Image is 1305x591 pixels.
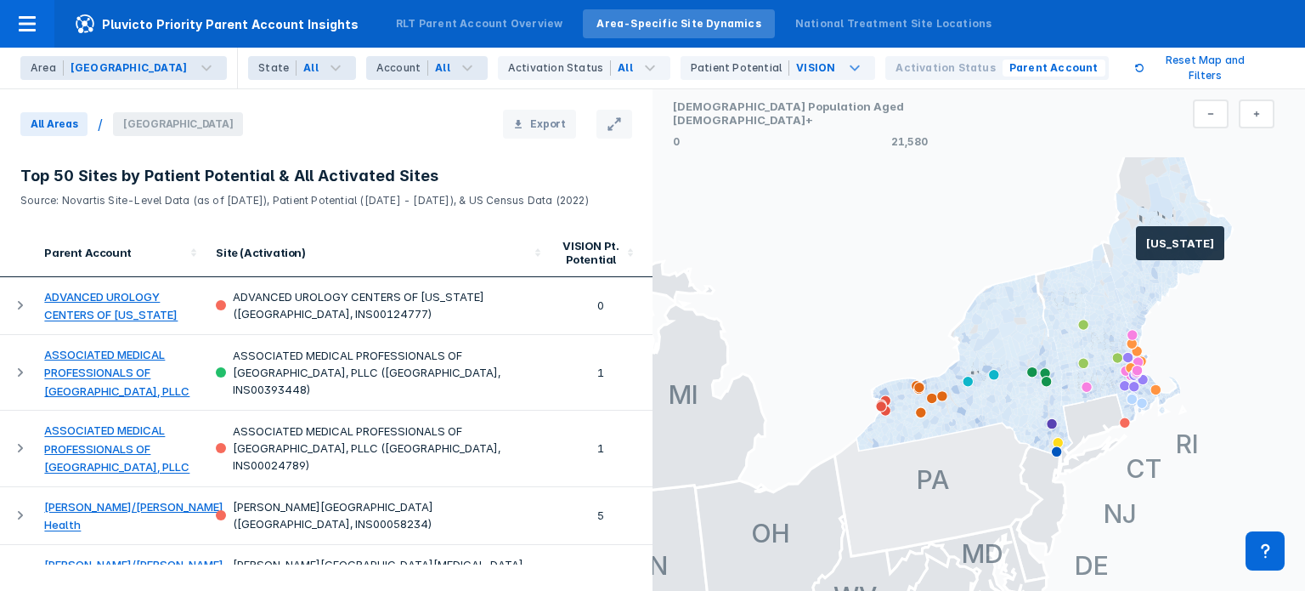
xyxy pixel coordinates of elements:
div: Area-Specific Site Dynamics [596,16,760,31]
div: ASSOCIATED MEDICAL PROFESSIONALS OF [GEOGRAPHIC_DATA], PLLC ([GEOGRAPHIC_DATA], INS00024789) [216,423,539,474]
div: RLT Parent Account Overview [396,16,562,31]
a: National Treatment Site Locations [782,9,1006,38]
div: VISION Pt. Potential [560,239,622,266]
td: 1 [550,411,652,486]
a: RLT Parent Account Overview [382,9,576,38]
p: 0 [673,135,680,148]
div: VISION [796,60,835,76]
button: Activation Status [889,60,1002,77]
span: All Areas [20,112,88,136]
div: Activation Status [508,60,611,76]
div: ADVANCED UROLOGY CENTERS OF [US_STATE] ([GEOGRAPHIC_DATA], INS00124777) [216,288,539,322]
div: Patient Potential [691,60,789,76]
div: All [435,60,450,76]
button: Reset Map and Filters [1114,48,1284,88]
p: Reset Map and Filters [1148,53,1263,83]
div: Area [31,60,64,76]
div: Site (Activation) [216,246,528,259]
span: Pluvicto Priority Parent Account Insights [54,14,379,34]
div: State [258,60,297,76]
h3: Top 50 Sites by Patient Potential & All Activated Sites [20,166,632,186]
td: 0 [550,277,652,335]
div: National Treatment Site Locations [795,16,992,31]
div: ASSOCIATED MEDICAL PROFESSIONALS OF [GEOGRAPHIC_DATA], PLLC ([GEOGRAPHIC_DATA], INS00393448) [216,347,539,398]
span: [GEOGRAPHIC_DATA] [113,112,243,136]
a: Area-Specific Site Dynamics [583,9,774,38]
a: ASSOCIATED MEDICAL PROFESSIONALS OF [GEOGRAPHIC_DATA], PLLC [44,348,189,398]
a: ASSOCIATED MEDICAL PROFESSIONALS OF [GEOGRAPHIC_DATA], PLLC [44,424,189,475]
td: 5 [550,487,652,545]
div: [GEOGRAPHIC_DATA] [71,60,187,76]
a: ADVANCED UROLOGY CENTERS OF [US_STATE] [44,290,178,321]
div: Parent Account [44,246,185,259]
div: All [303,60,319,76]
span: Parent Account [1009,60,1099,76]
div: [PERSON_NAME][GEOGRAPHIC_DATA][MEDICAL_DATA] ([GEOGRAPHIC_DATA], INS00801262) [216,556,539,590]
span: Activation Status [895,60,995,76]
a: [PERSON_NAME]/[PERSON_NAME] Health [44,558,223,589]
p: 21,580 [891,135,928,148]
button: Parent Account [1003,60,1105,77]
td: 1 [550,335,652,411]
div: Account [376,60,428,76]
a: [PERSON_NAME]/[PERSON_NAME] Health [44,500,223,531]
h1: [DEMOGRAPHIC_DATA] Population Aged [DEMOGRAPHIC_DATA]+ [673,99,928,131]
div: / [98,116,103,133]
div: [PERSON_NAME][GEOGRAPHIC_DATA] ([GEOGRAPHIC_DATA], INS00058234) [216,498,539,532]
button: Export [503,110,576,139]
div: Contact Support [1246,531,1285,571]
div: All [618,60,633,76]
span: Export [530,116,566,132]
p: Source: Novartis Site-Level Data (as of [DATE]), Patient Potential ([DATE] - [DATE]), & US Census... [20,186,632,208]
